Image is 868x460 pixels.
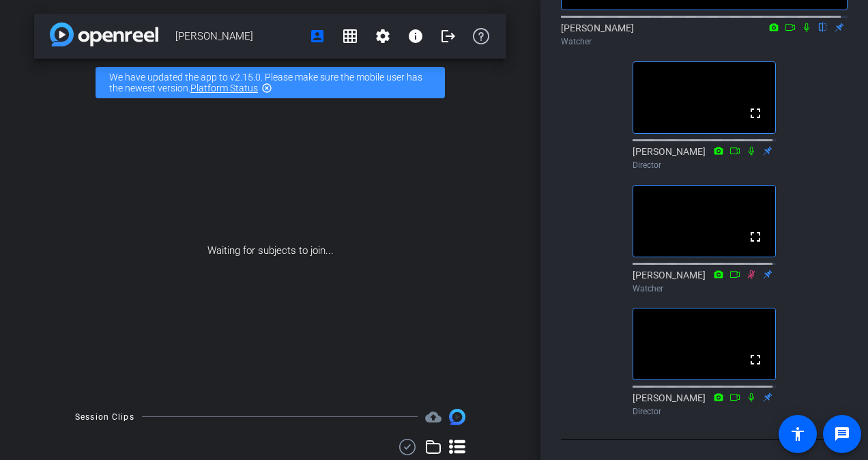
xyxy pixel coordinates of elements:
div: Director [633,405,776,418]
mat-icon: cloud_upload [425,409,442,425]
div: Session Clips [75,410,134,424]
div: Watcher [633,283,776,295]
mat-icon: info [407,28,424,44]
mat-icon: highlight_off [261,83,272,94]
div: Waiting for subjects to join... [34,106,506,395]
mat-icon: fullscreen [747,105,764,121]
img: Session clips [449,409,465,425]
div: Director [633,159,776,171]
a: Platform Status [190,83,258,94]
img: app-logo [50,23,158,46]
mat-icon: grid_on [342,28,358,44]
mat-icon: flip [815,20,831,33]
span: [PERSON_NAME] [175,23,301,50]
mat-icon: account_box [309,28,325,44]
mat-icon: message [834,426,850,442]
mat-icon: fullscreen [747,351,764,368]
div: [PERSON_NAME] [633,268,776,295]
div: [PERSON_NAME] [633,145,776,171]
span: Destinations for your clips [425,409,442,425]
mat-icon: settings [375,28,391,44]
div: We have updated the app to v2.15.0. Please make sure the mobile user has the newest version. [96,67,445,98]
div: Watcher [561,35,848,48]
mat-icon: logout [440,28,457,44]
div: [PERSON_NAME] [633,391,776,418]
mat-icon: accessibility [790,426,806,442]
mat-icon: fullscreen [747,229,764,245]
div: [PERSON_NAME] [561,21,848,48]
